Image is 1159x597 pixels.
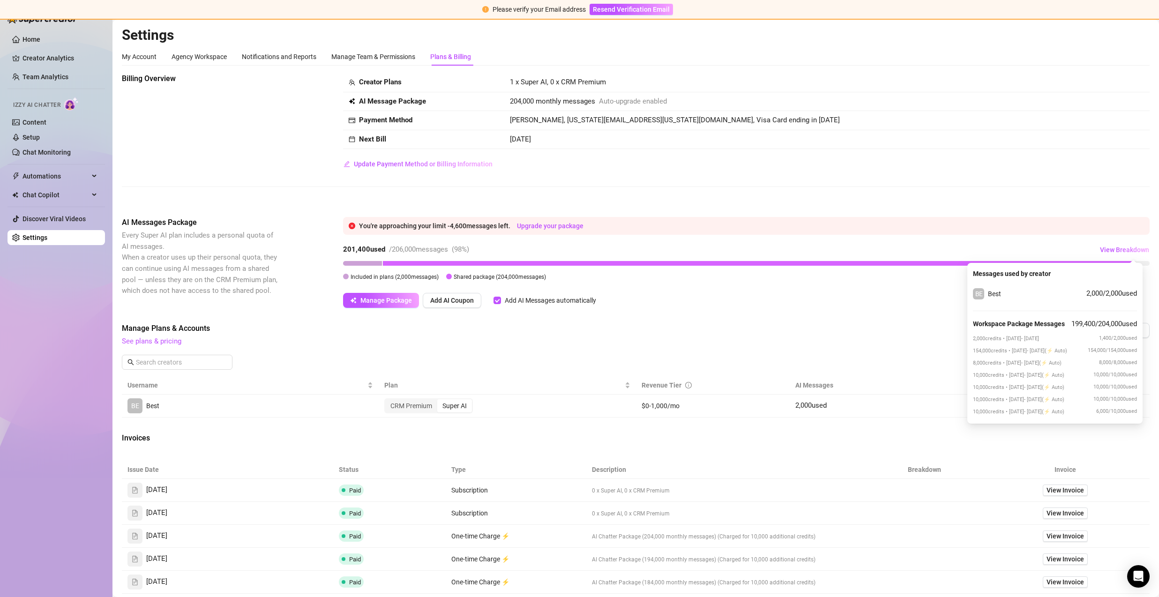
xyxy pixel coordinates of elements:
span: Subscription [451,509,488,517]
strong: 201,400 used [343,245,385,254]
span: file-text [132,556,138,562]
a: Upgrade your package [517,222,583,230]
img: AI Chatter [64,97,79,111]
span: info-circle [685,382,692,388]
span: file-text [132,487,138,493]
span: Resend Verification Email [593,6,670,13]
span: 154,000 credits • [DATE] - [DATE] (⚡ Auto) [973,348,1067,354]
span: 0 x Super AI, 0 x CRM Premium [592,487,670,494]
strong: AI Message Package [359,97,426,105]
div: My Account [122,52,157,62]
span: 2,000 credits • [DATE] - [DATE] [973,336,1039,342]
span: [DATE] [146,485,167,496]
span: 2,000 / 2,000 used [1086,288,1137,299]
span: / 206,000 messages [389,245,448,254]
div: Super AI [437,399,472,412]
span: Izzy AI Chatter [13,101,60,110]
h2: Settings [122,26,1150,44]
a: Settings [22,234,47,241]
span: Billing Overview [122,73,279,84]
span: 0 x Super AI, 0 x CRM Premium [592,510,670,517]
span: ( 98 %) [452,245,469,254]
strong: Messages used by creator [973,270,1051,277]
span: 204,000 monthly messages [510,96,595,107]
span: 199,400 / 204,000 used [1071,319,1137,333]
span: file-text [132,533,138,539]
span: 10,000 / 10,000 used [1093,383,1137,391]
strong: Creator Plans [359,78,402,86]
span: Update Payment Method or Billing Information [354,160,493,168]
div: Manage Team & Permissions [331,52,415,62]
th: Plan [379,376,636,395]
span: View Invoice [1047,485,1084,495]
span: Paid [349,487,361,494]
span: AI Chatter Package (194,000 monthly messages) (Charged for 10,000 additional credits) [592,556,815,563]
span: credit-card [349,117,355,124]
th: Type [446,461,586,479]
span: [DATE] [146,576,167,588]
th: Breakdown [868,461,980,479]
strong: Workspace Package Messages [973,320,1065,328]
span: 10,000 / 10,000 used [1093,395,1137,403]
span: 6,000 / 10,000 used [1096,407,1137,415]
span: exclamation-circle [482,6,489,13]
span: Auto-upgrade enabled [599,96,667,107]
span: Manage Plans & Accounts [122,323,1023,334]
span: View Breakdown [1100,246,1149,254]
span: One-time Charge ⚡ [451,578,509,586]
span: 2,000 used [795,401,827,410]
span: Invoices [122,433,279,444]
span: team [349,79,355,86]
span: 10,000 / 10,000 used [1093,371,1137,379]
span: 10,000 credits • [DATE] - [DATE] (⚡ Auto) [973,396,1064,403]
span: AI Chatter Package (184,000 monthly messages) (Charged for 10,000 additional credits) [592,579,815,586]
span: Subscription [451,486,488,494]
a: Discover Viral Videos [22,215,86,223]
span: [DATE] [146,530,167,542]
span: 1 x Super AI, 0 x CRM Premium [510,78,606,86]
th: Issue Date [122,461,333,479]
span: 154,000 / 154,000 used [1088,346,1137,354]
div: You're approaching your limit - 4,600 messages left. [359,221,1144,231]
span: Every Super AI plan includes a personal quota of AI messages. When a creator uses up their person... [122,231,277,295]
span: BE [975,289,982,299]
th: Status [333,461,446,479]
span: [DATE] [510,135,531,143]
span: View Invoice [1047,554,1084,564]
th: Description [586,461,868,479]
button: Add AI Coupon [423,293,481,308]
span: View Invoice [1047,508,1084,518]
span: 10,000 credits • [DATE] - [DATE] (⚡ Auto) [973,372,1064,378]
span: 1,400 / 2,000 used [1099,334,1137,342]
span: [PERSON_NAME], [US_STATE][EMAIL_ADDRESS][US_STATE][DOMAIN_NAME], Visa Card ending in [DATE] [510,116,840,124]
a: Content [22,119,46,126]
strong: Payment Method [359,116,412,124]
a: Team Analytics [22,73,68,81]
a: Home [22,36,40,43]
div: Plans & Billing [430,52,471,62]
div: Open Intercom Messenger [1127,565,1150,588]
span: Best [146,402,159,410]
span: Shared package ( 204,000 messages) [454,274,546,280]
span: Revenue Tier [642,381,681,389]
span: One-time Charge ⚡ [451,555,509,563]
input: Search creators [136,357,219,367]
div: Notifications and Reports [242,52,316,62]
span: AI Chatter Package (204,000 monthly messages) (Charged for 10,000 additional credits) [592,533,815,540]
a: View Invoice [1043,576,1088,588]
div: Add AI Messages automatically [505,295,596,306]
button: Resend Verification Email [590,4,673,15]
span: Plan [384,380,622,390]
span: Add AI Coupon [430,297,474,304]
span: Included in plans ( 2,000 messages) [351,274,439,280]
span: [DATE] [146,553,167,565]
span: 8,000 / 8,000 used [1099,358,1137,366]
div: CRM Premium [385,399,437,412]
td: 0 x Super AI, 0 x CRM Premium [586,479,868,502]
div: Please verify your Email address [493,4,586,15]
span: close-circle [349,223,355,229]
span: [DATE] [146,507,167,519]
span: One-time Charge ⚡ [451,532,509,540]
div: Agency Workspace [172,52,227,62]
a: Setup [22,134,40,141]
